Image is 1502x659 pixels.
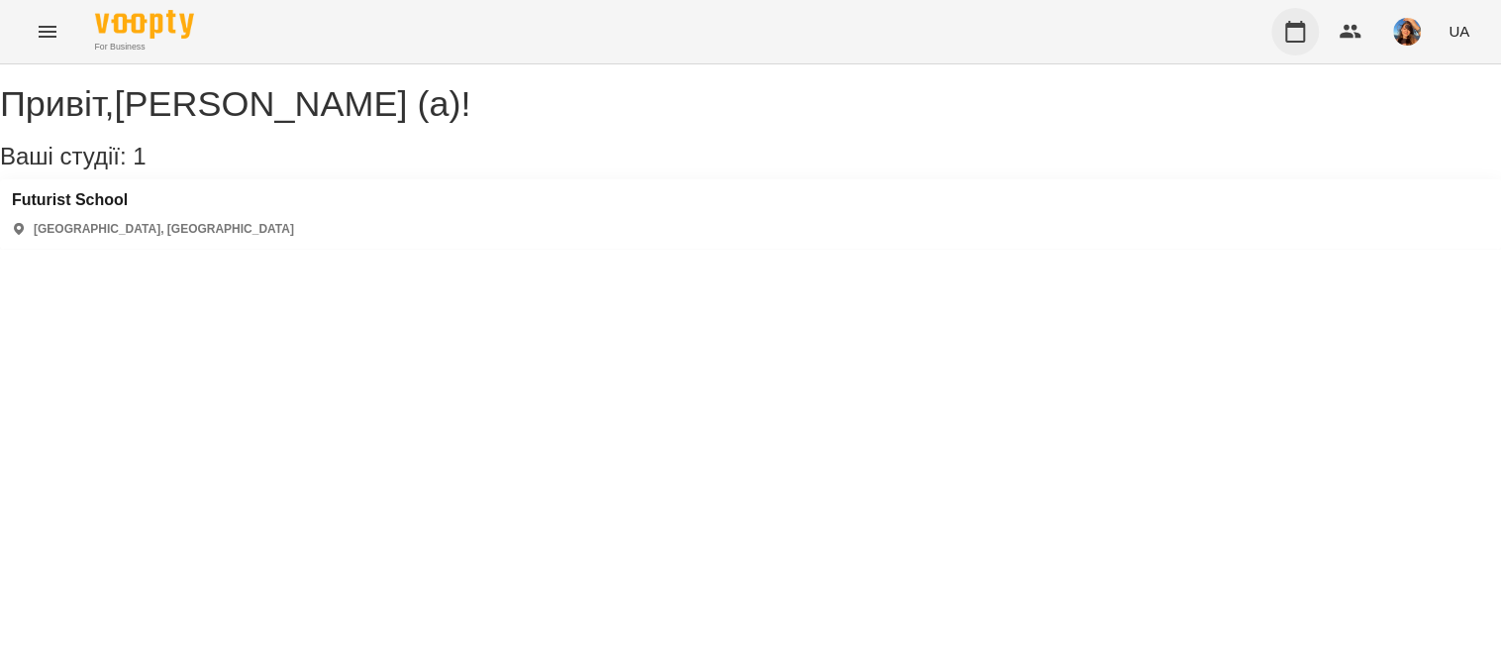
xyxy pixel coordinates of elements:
img: a3cfe7ef423bcf5e9dc77126c78d7dbf.jpg [1394,18,1422,46]
button: Menu [24,8,71,55]
button: UA [1442,13,1478,50]
a: Futurist School [12,191,294,209]
p: [GEOGRAPHIC_DATA], [GEOGRAPHIC_DATA] [34,221,294,238]
span: 1 [133,143,146,169]
span: UA [1450,21,1470,42]
span: For Business [95,41,194,54]
img: Voopty Logo [95,10,194,39]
